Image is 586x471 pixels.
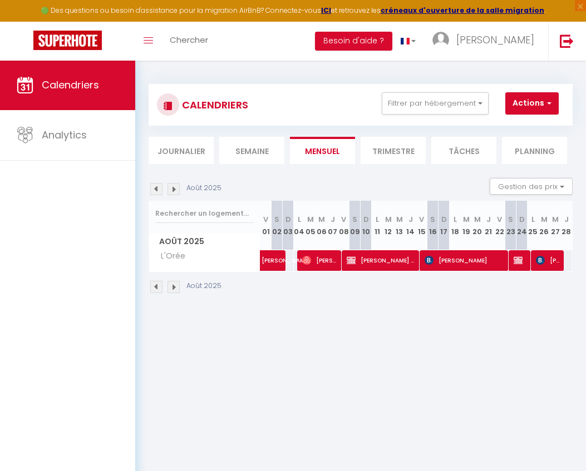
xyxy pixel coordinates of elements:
abbr: M [385,214,392,225]
p: Août 2025 [186,281,221,291]
th: 18 [450,201,461,250]
span: [PERSON_NAME] [425,250,506,271]
button: Filtrer par hébergement [382,92,489,115]
th: 25 [528,201,539,250]
abbr: J [486,214,491,225]
abbr: L [531,214,535,225]
abbr: J [564,214,569,225]
th: 21 [483,201,494,250]
span: Août 2025 [149,234,260,250]
abbr: D [519,214,525,225]
abbr: M [541,214,548,225]
th: 19 [461,201,472,250]
span: L'Orée [151,250,193,262]
abbr: S [430,214,435,225]
li: Planning [502,137,567,164]
th: 16 [427,201,439,250]
a: créneaux d'ouverture de la salle migration [381,6,544,15]
abbr: D [363,214,369,225]
abbr: V [341,214,346,225]
th: 11 [372,201,383,250]
th: 09 [349,201,361,250]
abbr: M [463,214,470,225]
span: [PERSON_NAME] Propriétaire [347,250,417,271]
abbr: S [508,214,513,225]
li: Mensuel [290,137,355,164]
span: Calendriers [42,78,99,92]
th: 04 [294,201,305,250]
a: ICI [321,6,331,15]
abbr: D [285,214,291,225]
abbr: S [274,214,279,225]
p: Août 2025 [186,183,221,194]
th: 02 [272,201,283,250]
input: Rechercher un logement... [155,204,254,224]
th: 27 [550,201,561,250]
th: 29 [572,201,583,250]
th: 12 [383,201,394,250]
span: [PERSON_NAME] [514,250,529,271]
span: Chercher [170,34,208,46]
th: 22 [494,201,505,250]
th: 17 [439,201,450,250]
th: 23 [505,201,516,250]
abbr: M [552,214,559,225]
th: 15 [416,201,427,250]
li: Semaine [219,137,284,164]
a: Chercher [161,22,216,61]
span: [PERSON_NAME] [262,244,313,265]
a: [PERSON_NAME] [256,250,267,271]
span: [PERSON_NAME] [302,250,339,271]
th: 08 [338,201,349,250]
img: Super Booking [33,31,102,50]
abbr: V [263,214,268,225]
button: Gestion des prix [490,178,573,195]
th: 05 [305,201,316,250]
button: Ouvrir le widget de chat LiveChat [9,4,42,38]
li: Journalier [149,137,214,164]
abbr: L [376,214,379,225]
img: ... [432,32,449,48]
abbr: J [408,214,413,225]
li: Tâches [431,137,496,164]
span: [PERSON_NAME] [456,33,534,47]
th: 28 [561,201,572,250]
abbr: M [307,214,314,225]
th: 07 [327,201,338,250]
abbr: J [331,214,335,225]
abbr: L [454,214,457,225]
abbr: M [318,214,325,225]
th: 06 [316,201,327,250]
abbr: V [419,214,424,225]
th: 20 [472,201,483,250]
button: Besoin d'aide ? [315,32,392,51]
th: 24 [516,201,528,250]
abbr: S [352,214,357,225]
abbr: M [396,214,403,225]
th: 13 [394,201,405,250]
h3: CALENDRIERS [179,92,248,117]
abbr: L [298,214,301,225]
li: Trimestre [361,137,426,164]
th: 03 [283,201,294,250]
th: 01 [260,201,272,250]
button: Actions [505,92,559,115]
span: Analytics [42,128,87,142]
span: [PERSON_NAME] [536,250,562,271]
th: 10 [361,201,372,250]
abbr: M [474,214,481,225]
th: 14 [405,201,416,250]
a: ... [PERSON_NAME] [424,22,548,61]
th: 26 [539,201,550,250]
abbr: V [497,214,502,225]
img: logout [560,34,574,48]
abbr: D [441,214,447,225]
